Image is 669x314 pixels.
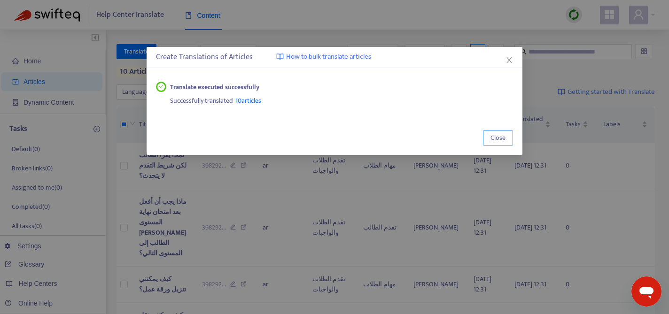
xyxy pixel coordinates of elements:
strong: Translate executed successfully [170,82,259,92]
span: How to bulk translate articles [286,52,371,62]
div: Create Translations of Articles [156,52,513,63]
span: close [506,56,513,64]
span: Close [490,133,506,143]
div: Successfully translated [170,92,513,107]
button: Close [504,55,514,65]
span: check [159,84,164,89]
button: Close [483,130,513,146]
a: How to bulk translate articles [276,52,371,62]
span: 10 articles [235,95,261,106]
img: image-link [276,53,284,61]
iframe: Button to launch messaging window [631,276,661,306]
